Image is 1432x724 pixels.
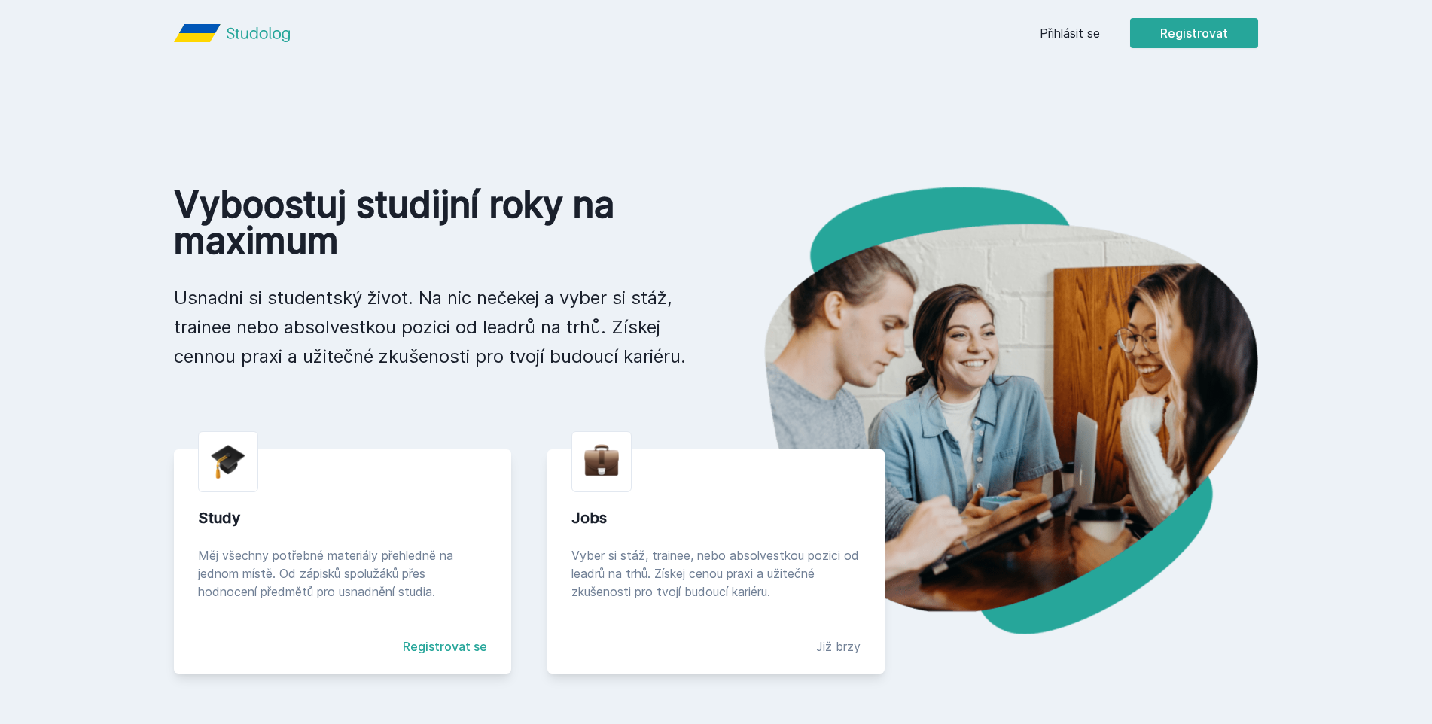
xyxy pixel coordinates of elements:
button: Registrovat [1130,18,1258,48]
img: hero.png [716,187,1258,634]
div: Study [198,507,487,528]
a: Registrovat se [403,637,487,656]
a: Přihlásit se [1040,24,1100,42]
img: graduation-cap.png [211,444,245,479]
h1: Vyboostuj studijní roky na maximum [174,187,692,259]
div: Jobs [571,507,861,528]
img: briefcase.png [584,441,619,479]
div: Již brzy [816,637,861,656]
div: Měj všechny potřebné materiály přehledně na jednom místě. Od zápisků spolužáků přes hodnocení pře... [198,546,487,601]
p: Usnadni si studentský život. Na nic nečekej a vyber si stáž, trainee nebo absolvestkou pozici od ... [174,283,692,371]
div: Vyber si stáž, trainee, nebo absolvestkou pozici od leadrů na trhů. Získej cenou praxi a užitečné... [571,546,861,601]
